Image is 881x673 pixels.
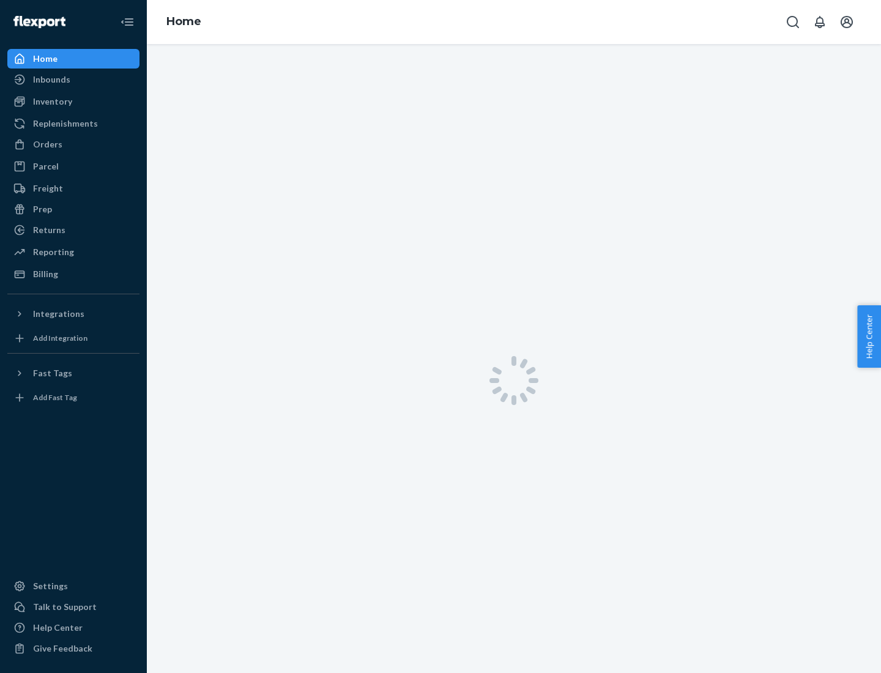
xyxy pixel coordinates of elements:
a: Add Fast Tag [7,388,139,407]
a: Home [166,15,201,28]
div: Returns [33,224,65,236]
button: Help Center [857,305,881,368]
a: Settings [7,576,139,596]
a: Add Integration [7,329,139,348]
div: Reporting [33,246,74,258]
a: Home [7,49,139,69]
a: Reporting [7,242,139,262]
button: Talk to Support [7,597,139,617]
div: Settings [33,580,68,592]
button: Open Search Box [781,10,805,34]
div: Billing [33,268,58,280]
button: Give Feedback [7,639,139,658]
div: Add Integration [33,333,87,343]
a: Freight [7,179,139,198]
div: Freight [33,182,63,195]
button: Integrations [7,304,139,324]
div: Parcel [33,160,59,173]
div: Prep [33,203,52,215]
img: Flexport logo [13,16,65,28]
a: Billing [7,264,139,284]
a: Inventory [7,92,139,111]
button: Open account menu [835,10,859,34]
button: Open notifications [808,10,832,34]
button: Close Navigation [115,10,139,34]
button: Fast Tags [7,363,139,383]
div: Orders [33,138,62,151]
div: Talk to Support [33,601,97,613]
a: Inbounds [7,70,139,89]
ol: breadcrumbs [157,4,211,40]
div: Home [33,53,58,65]
div: Inbounds [33,73,70,86]
a: Help Center [7,618,139,638]
a: Prep [7,199,139,219]
div: Give Feedback [33,642,92,655]
a: Replenishments [7,114,139,133]
div: Help Center [33,622,83,634]
div: Integrations [33,308,84,320]
a: Returns [7,220,139,240]
div: Fast Tags [33,367,72,379]
a: Orders [7,135,139,154]
div: Inventory [33,95,72,108]
a: Parcel [7,157,139,176]
div: Add Fast Tag [33,392,77,403]
div: Replenishments [33,117,98,130]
